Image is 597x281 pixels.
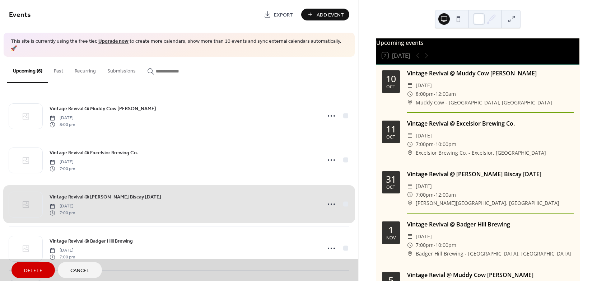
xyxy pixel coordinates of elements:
span: Muddy Cow - [GEOGRAPHIC_DATA], [GEOGRAPHIC_DATA] [416,98,552,107]
span: 10:00pm [435,241,456,249]
span: 7:00pm [416,241,434,249]
span: [DATE] [416,131,432,140]
div: Vintage Revival @ Excelsior Brewing Co. [407,119,574,128]
div: 31 [386,175,396,184]
div: 11 [386,125,396,134]
span: 10:00pm [435,140,456,149]
span: Add Event [317,11,344,19]
div: ​ [407,232,413,241]
div: 1 [388,225,393,234]
span: - [434,140,435,149]
div: ​ [407,81,413,90]
div: ​ [407,241,413,249]
span: [DATE] [416,182,432,191]
div: ​ [407,191,413,199]
button: Delete [11,262,55,278]
div: ​ [407,199,413,207]
span: 8:00pm [416,90,434,98]
div: Nov [386,236,396,240]
span: Export [274,11,293,19]
a: Export [258,9,298,20]
span: Delete [24,267,42,275]
div: Oct [386,135,395,140]
button: Cancel [58,262,102,278]
div: Vintage Revial @ Muddy Cow [PERSON_NAME] [407,271,574,279]
div: Upcoming events [376,38,579,47]
div: 10 [386,74,396,83]
span: 7:00pm [416,140,434,149]
span: [DATE] [416,81,432,90]
span: This site is currently using the free tier. to create more calendars, show more than 10 events an... [11,38,348,52]
div: ​ [407,131,413,140]
span: Badger Hill Brewing - [GEOGRAPHIC_DATA], [GEOGRAPHIC_DATA] [416,249,572,258]
div: Vintage Revival @ Muddy Cow [PERSON_NAME] [407,69,574,78]
div: Vintage Revival @ [PERSON_NAME] Biscay [DATE] [407,170,574,178]
button: Past [48,57,69,82]
button: Upcoming (6) [7,57,48,83]
div: ​ [407,149,413,157]
span: Excelsior Brewing Co. - Excelsior, [GEOGRAPHIC_DATA] [416,149,546,157]
span: - [434,191,435,199]
div: ​ [407,90,413,98]
div: Vintage Revival @ Badger Hill Brewing [407,220,574,229]
button: Submissions [102,57,141,82]
span: - [434,241,435,249]
span: [PERSON_NAME][GEOGRAPHIC_DATA], [GEOGRAPHIC_DATA] [416,199,559,207]
button: Add Event [301,9,349,20]
div: ​ [407,249,413,258]
span: - [434,90,435,98]
div: Oct [386,85,395,89]
div: ​ [407,182,413,191]
span: 12:00am [435,90,456,98]
span: Cancel [70,267,89,275]
span: [DATE] [416,232,432,241]
div: ​ [407,140,413,149]
div: Oct [386,185,395,190]
button: Recurring [69,57,102,82]
a: Upgrade now [98,37,129,46]
div: ​ [407,98,413,107]
span: 7:00pm [416,191,434,199]
span: Events [9,8,31,22]
span: 12:00am [435,191,456,199]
